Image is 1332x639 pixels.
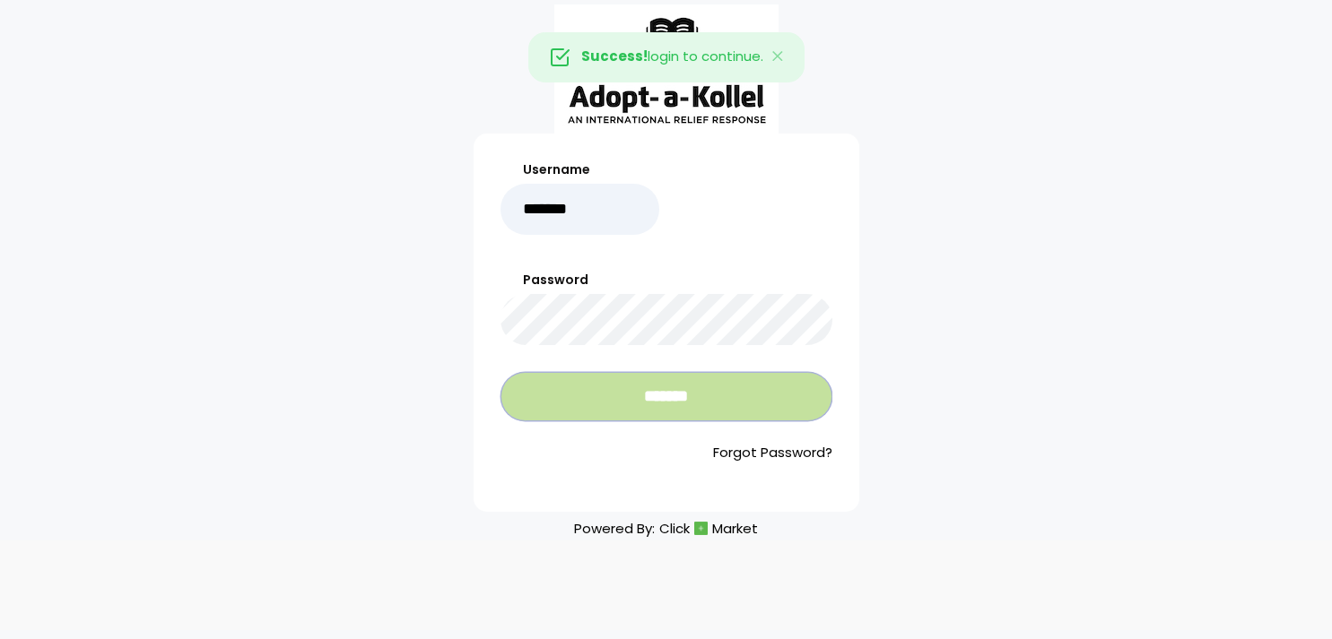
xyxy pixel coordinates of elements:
label: Username [501,160,660,179]
a: ClickMarket [659,516,758,540]
button: Close [752,33,804,82]
img: cm_icon.png [694,522,708,535]
img: aak_logo_sm.jpeg [554,4,779,134]
label: Password [501,271,832,289]
div: login to continue. [528,32,805,82]
strong: Success! [581,47,648,65]
a: Forgot Password? [501,443,832,463]
p: Powered By: [574,516,758,540]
